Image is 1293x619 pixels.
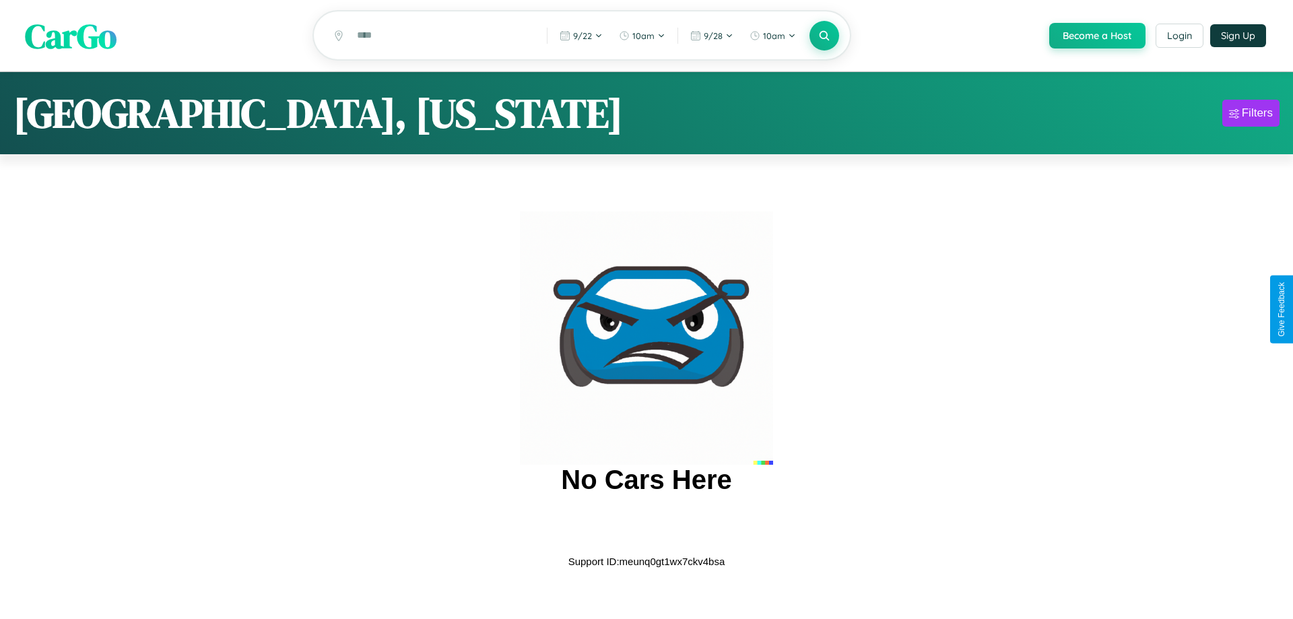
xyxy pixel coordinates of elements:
span: CarGo [25,12,117,59]
p: Support ID: meunq0gt1wx7ckv4bsa [568,552,725,571]
button: Sign Up [1210,24,1266,47]
button: Become a Host [1049,23,1146,48]
span: 10am [632,30,655,41]
button: 10am [743,25,803,46]
button: 9/28 [684,25,740,46]
span: 9 / 28 [704,30,723,41]
span: 9 / 22 [573,30,592,41]
button: 9/22 [553,25,609,46]
h1: [GEOGRAPHIC_DATA], [US_STATE] [13,86,623,141]
span: 10am [763,30,785,41]
button: Filters [1222,100,1280,127]
div: Filters [1242,106,1273,120]
h2: No Cars Here [561,465,731,495]
button: 10am [612,25,672,46]
img: car [520,211,773,465]
button: Login [1156,24,1203,48]
div: Give Feedback [1277,282,1286,337]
